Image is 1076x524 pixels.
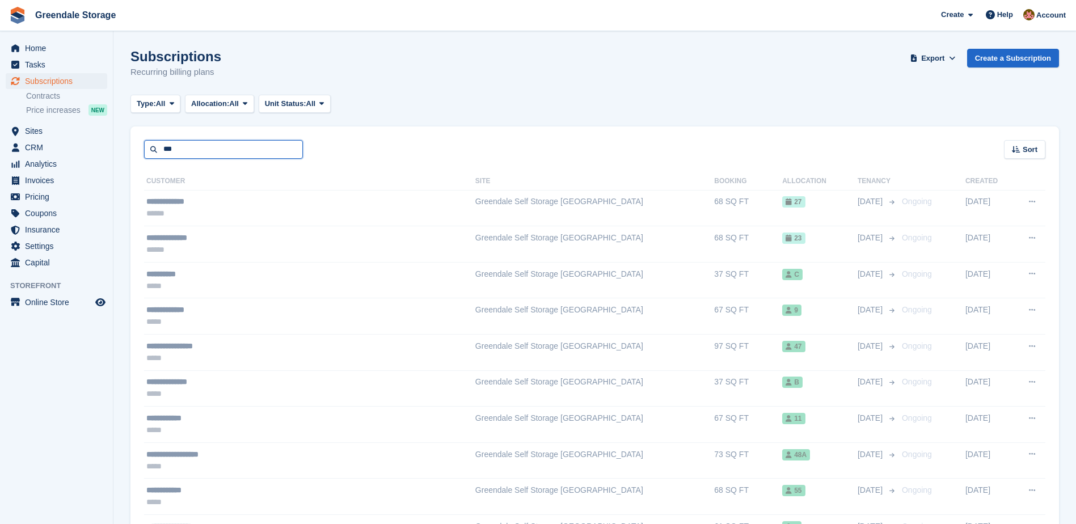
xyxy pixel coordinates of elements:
[25,123,93,139] span: Sites
[6,57,107,73] a: menu
[25,294,93,310] span: Online Store
[25,238,93,254] span: Settings
[25,57,93,73] span: Tasks
[6,205,107,221] a: menu
[130,66,221,79] p: Recurring billing plans
[1036,10,1066,21] span: Account
[25,205,93,221] span: Coupons
[31,6,120,24] a: Greendale Storage
[6,294,107,310] a: menu
[6,156,107,172] a: menu
[25,156,93,172] span: Analytics
[10,280,113,291] span: Storefront
[26,105,81,116] span: Price increases
[6,40,107,56] a: menu
[6,172,107,188] a: menu
[941,9,964,20] span: Create
[26,104,107,116] a: Price increases NEW
[967,49,1059,67] a: Create a Subscription
[6,140,107,155] a: menu
[25,140,93,155] span: CRM
[997,9,1013,20] span: Help
[25,172,93,188] span: Invoices
[25,222,93,238] span: Insurance
[26,91,107,102] a: Contracts
[9,7,26,24] img: stora-icon-8386f47178a22dfd0bd8f6a31ec36ba5ce8667c1dd55bd0f319d3a0aa187defe.svg
[908,49,958,67] button: Export
[6,123,107,139] a: menu
[130,49,221,64] h1: Subscriptions
[1023,9,1035,20] img: Justin Swingler
[6,255,107,271] a: menu
[6,238,107,254] a: menu
[921,53,944,64] span: Export
[25,73,93,89] span: Subscriptions
[6,222,107,238] a: menu
[6,73,107,89] a: menu
[25,189,93,205] span: Pricing
[88,104,107,116] div: NEW
[25,40,93,56] span: Home
[25,255,93,271] span: Capital
[6,189,107,205] a: menu
[94,295,107,309] a: Preview store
